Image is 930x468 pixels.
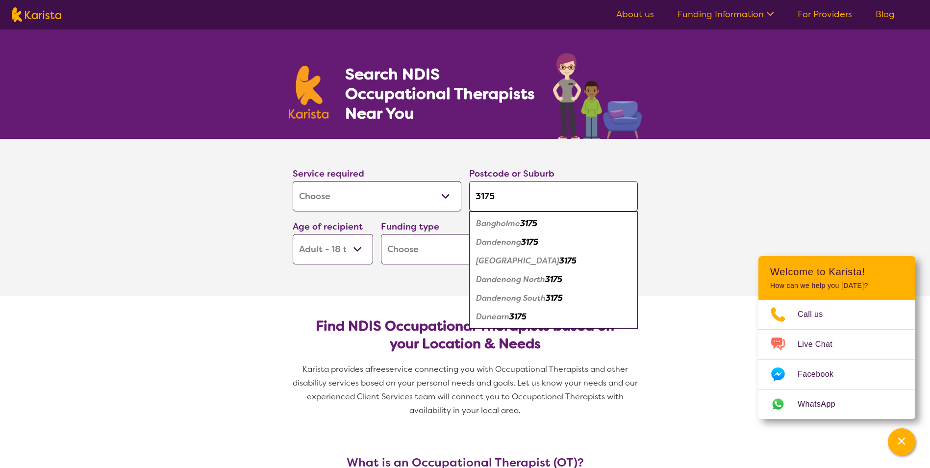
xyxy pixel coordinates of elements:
a: About us [616,8,654,20]
img: Karista logo [289,66,329,119]
label: Service required [293,168,364,180]
a: For Providers [798,8,852,20]
em: 3175 [545,274,562,285]
a: Funding Information [678,8,774,20]
span: Live Chat [798,337,844,352]
span: Call us [798,307,835,322]
h2: Find NDIS Occupational Therapists based on your Location & Needs [301,317,630,353]
ul: Choose channel [758,300,915,419]
em: 3175 [520,218,537,229]
button: Channel Menu [888,428,915,456]
div: Dandenong East 3175 [474,252,633,270]
em: 3175 [559,256,577,266]
h2: Welcome to Karista! [770,266,904,278]
div: Channel Menu [758,256,915,419]
em: Dandenong [476,237,521,247]
em: Dandenong South [476,293,546,303]
div: Bangholme 3175 [474,214,633,233]
span: Karista provides a [302,364,370,374]
span: service connecting you with Occupational Therapists and other disability services based on your p... [293,364,640,416]
a: Web link opens in a new tab. [758,390,915,419]
div: Dunearn 3175 [474,308,633,326]
div: Dandenong 3175 [474,233,633,252]
label: Age of recipient [293,221,363,233]
a: Blog [876,8,895,20]
span: WhatsApp [798,397,847,412]
span: Facebook [798,367,845,382]
em: Bangholme [476,218,520,229]
em: Dandenong North [476,274,545,285]
label: Postcode or Suburb [469,168,554,180]
div: Dandenong South 3175 [474,289,633,308]
div: Dandenong North 3175 [474,270,633,289]
em: 3175 [546,293,563,303]
em: Dunearn [476,312,509,322]
span: free [370,364,386,374]
em: [GEOGRAPHIC_DATA] [476,256,559,266]
img: Karista logo [12,7,61,22]
label: Funding type [381,221,439,233]
p: How can we help you [DATE]? [770,282,904,290]
em: 3175 [521,237,538,247]
input: Type [469,181,638,211]
h1: Search NDIS Occupational Therapists Near You [345,64,536,123]
img: occupational-therapy [553,53,642,139]
em: 3175 [509,312,527,322]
